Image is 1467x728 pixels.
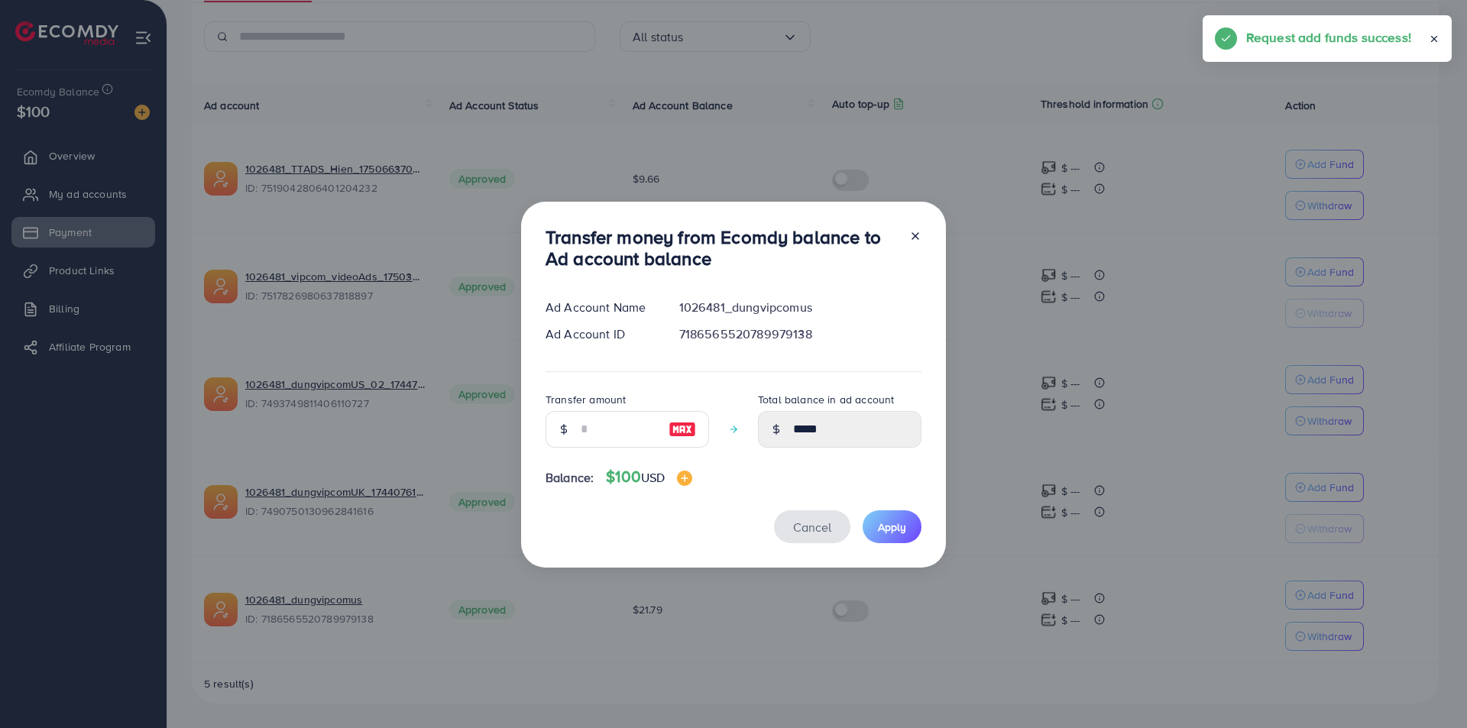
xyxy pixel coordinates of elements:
label: Total balance in ad account [758,392,894,407]
div: Ad Account ID [533,325,667,343]
div: 1026481_dungvipcomus [667,299,934,316]
span: USD [641,469,665,486]
button: Apply [863,510,921,543]
img: image [677,471,692,486]
div: 7186565520789979138 [667,325,934,343]
h5: Request add funds success! [1246,28,1411,47]
span: Cancel [793,519,831,535]
h3: Transfer money from Ecomdy balance to Ad account balance [546,226,897,270]
button: Cancel [774,510,850,543]
iframe: Chat [1402,659,1456,717]
span: Balance: [546,469,594,487]
span: Apply [878,519,906,535]
h4: $100 [606,468,692,487]
label: Transfer amount [546,392,626,407]
img: image [669,420,696,438]
div: Ad Account Name [533,299,667,316]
